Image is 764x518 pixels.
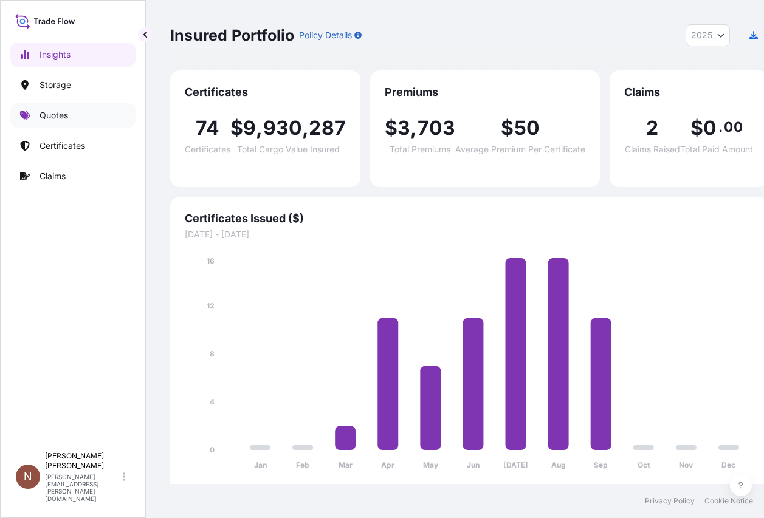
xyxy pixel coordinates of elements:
[210,397,215,406] tspan: 4
[207,301,215,310] tspan: 12
[467,460,480,469] tspan: Jun
[10,73,136,97] a: Storage
[390,145,450,154] span: Total Premiums
[551,460,566,469] tspan: Aug
[263,118,303,138] span: 930
[410,118,417,138] span: ,
[679,460,693,469] tspan: Nov
[254,460,267,469] tspan: Jan
[625,145,680,154] span: Claims Raised
[339,460,353,469] tspan: Mar
[40,109,68,121] p: Quotes
[646,118,658,138] span: 2
[40,140,85,152] p: Certificates
[170,26,294,45] p: Insured Portfolio
[256,118,263,138] span: ,
[423,460,439,469] tspan: May
[645,496,695,506] a: Privacy Policy
[302,118,309,138] span: ,
[185,85,346,100] span: Certificates
[40,79,71,91] p: Storage
[10,134,136,158] a: Certificates
[385,85,585,100] span: Premiums
[210,445,215,454] tspan: 0
[299,29,352,41] p: Policy Details
[243,118,256,138] span: 9
[24,471,32,483] span: N
[237,145,340,154] span: Total Cargo Value Insured
[718,122,723,132] span: .
[680,145,753,154] span: Total Paid Amount
[691,29,712,41] span: 2025
[10,103,136,128] a: Quotes
[185,228,753,240] span: [DATE] - [DATE]
[296,460,309,469] tspan: Feb
[418,118,456,138] span: 703
[40,170,66,182] p: Claims
[638,460,650,469] tspan: Oct
[230,118,243,138] span: $
[503,460,528,469] tspan: [DATE]
[10,43,136,67] a: Insights
[690,118,703,138] span: $
[381,460,394,469] tspan: Apr
[207,256,215,265] tspan: 16
[185,211,753,226] span: Certificates Issued ($)
[309,118,346,138] span: 287
[514,118,540,138] span: 50
[45,451,120,471] p: [PERSON_NAME] [PERSON_NAME]
[624,85,753,100] span: Claims
[501,118,514,138] span: $
[721,460,735,469] tspan: Dec
[196,118,219,138] span: 74
[385,118,397,138] span: $
[686,24,730,46] button: Year Selector
[703,118,717,138] span: 0
[10,164,136,188] a: Claims
[455,145,585,154] span: Average Premium Per Certificate
[40,49,71,61] p: Insights
[210,349,215,358] tspan: 8
[724,122,742,132] span: 00
[45,473,120,502] p: [PERSON_NAME][EMAIL_ADDRESS][PERSON_NAME][DOMAIN_NAME]
[185,145,230,154] span: Certificates
[397,118,410,138] span: 3
[704,496,753,506] a: Cookie Notice
[594,460,608,469] tspan: Sep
